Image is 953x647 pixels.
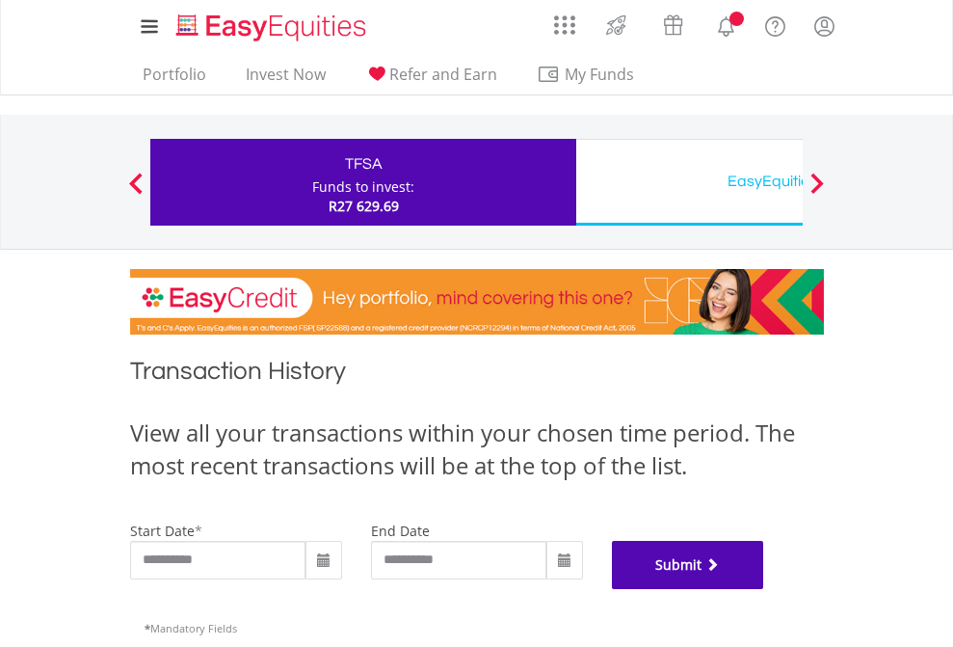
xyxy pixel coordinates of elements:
[612,541,764,589] button: Submit
[389,64,497,85] span: Refer and Earn
[798,182,836,202] button: Next
[537,62,663,87] span: My Funds
[600,10,632,40] img: thrive-v2.svg
[800,5,849,47] a: My Profile
[657,10,689,40] img: vouchers-v2.svg
[162,150,565,177] div: TFSA
[169,5,374,43] a: Home page
[357,65,505,94] a: Refer and Earn
[130,354,824,397] h1: Transaction History
[145,621,237,635] span: Mandatory Fields
[371,522,430,540] label: end date
[329,197,399,215] span: R27 629.69
[554,14,575,36] img: grid-menu-icon.svg
[645,5,702,40] a: Vouchers
[238,65,333,94] a: Invest Now
[751,5,800,43] a: FAQ's and Support
[130,269,824,335] img: EasyCredit Promotion Banner
[702,5,751,43] a: Notifications
[130,522,195,540] label: start date
[542,5,588,36] a: AppsGrid
[130,417,824,483] div: View all your transactions within your chosen time period. The most recent transactions will be a...
[135,65,214,94] a: Portfolio
[172,12,374,43] img: EasyEquities_Logo.png
[117,182,155,202] button: Previous
[312,177,414,197] div: Funds to invest:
